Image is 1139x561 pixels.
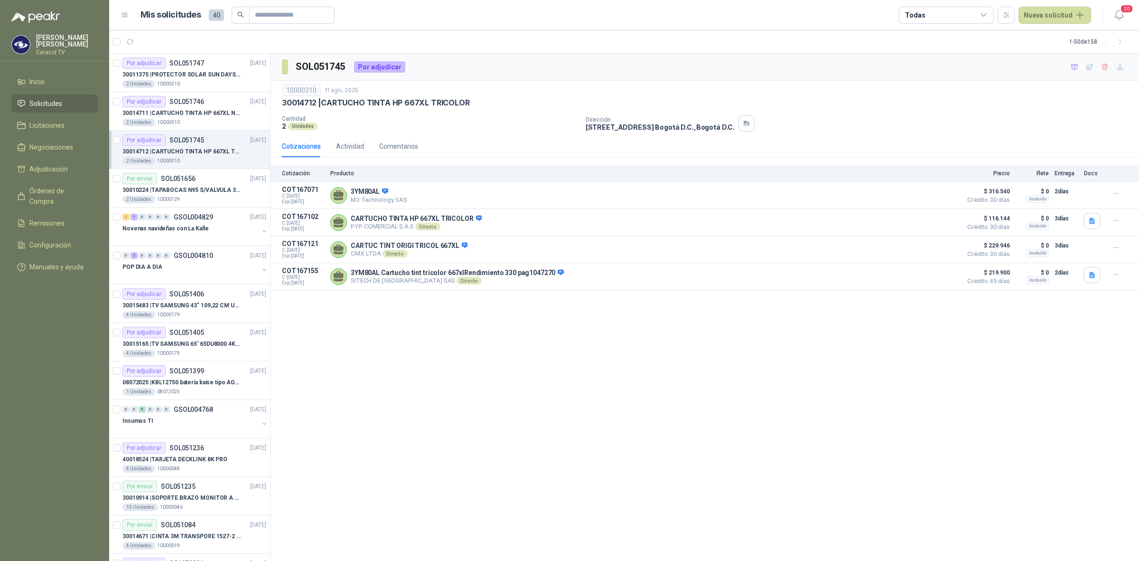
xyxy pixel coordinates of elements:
p: 3 días [1055,213,1078,224]
span: C: [DATE] [282,247,325,253]
a: 0 0 9 0 0 0 GSOL004768[DATE] Insumos TI [122,404,268,434]
a: Órdenes de Compra [11,182,98,210]
a: Solicitudes [11,95,98,113]
div: 2 Unidades [122,157,155,165]
span: C: [DATE] [282,275,325,280]
p: CARTUCHO TINTA HP 667XL TRICOLOR [351,215,482,223]
p: 08072025 [157,388,180,396]
p: [DATE] [250,59,266,68]
span: Negociaciones [29,142,73,152]
div: Directo [415,223,440,230]
div: 0 [163,214,170,220]
p: [DATE] [250,444,266,453]
p: 30014671 | CINTA 3M TRANSPORE 1527-2 2" X ROLLO [122,532,241,541]
p: [PERSON_NAME] [PERSON_NAME] [36,34,98,48]
div: 0 [155,406,162,413]
a: Por enviarSOL051656[DATE] 30010224 |TAPABOCAS N95 S/VALVULA 3M 90102 Unidades10000129 [109,169,270,208]
div: 0 [163,406,170,413]
div: Por adjudicar [122,442,166,454]
p: M3 Technology SAS [351,196,407,203]
p: CARTUC TINT ORIGI TRICOL 667XL [351,242,467,250]
p: Docs [1084,170,1103,177]
div: 15 Unidades [122,504,158,511]
div: Por enviar [122,481,157,492]
div: 0 [122,252,130,259]
span: Remisiones [29,218,65,228]
p: SOL051405 [169,329,204,336]
div: Comentarios [379,141,418,152]
span: Configuración [29,240,71,250]
p: SOL051746 [169,98,204,105]
div: Unidades [288,123,317,130]
p: 10000046 [160,504,183,511]
span: Inicio [29,76,45,87]
p: [DATE] [250,405,266,414]
p: Novenas navideñas con La Kalle [122,224,208,233]
div: Por adjudicar [122,134,166,146]
a: Por enviarSOL051235[DATE] 30010914 |SOPORTE BRAZO MONITOR A ESCRITORIO NBF8015 Unidades10000046 [109,477,270,515]
p: [DATE] [250,328,266,337]
p: 3YM80AL [351,188,407,196]
p: GSOL004810 [174,252,213,259]
div: Por enviar [122,173,157,184]
span: Adjudicación [29,164,68,174]
p: COT167155 [282,267,325,275]
p: COT167071 [282,186,325,193]
p: 30014712 | CARTUCHO TINTA HP 667XL TRICOLOR [122,147,241,156]
p: 10000179 [157,311,180,319]
img: Logo peakr [11,11,60,23]
div: Por adjudicar [122,96,166,107]
p: 30010224 | TAPABOCAS N95 S/VALVULA 3M 9010 [122,186,241,195]
span: $ 316.540 [962,186,1010,197]
p: Dirección [586,116,735,123]
p: $ 0 [1016,213,1049,224]
div: 4 Unidades [122,350,155,357]
p: Flete [1016,170,1049,177]
a: 1 1 0 0 0 0 GSOL004829[DATE] Novenas navideñas con La Kalle [122,211,268,242]
p: 2 días [1055,186,1078,197]
span: C: [DATE] [282,220,325,226]
p: 10000310 [157,119,180,126]
p: 3 días [1055,240,1078,251]
p: Entrega [1055,170,1078,177]
a: Por adjudicarSOL051747[DATE] 30011375 |PROTECTOR SOLAR SUN DAYS LOCION FPS 50 CAJA X 24 UN2 Unida... [109,54,270,92]
p: 30015483 | TV SAMSUNG 43" 109,22 CM U8000F 4K UHD [122,301,241,310]
div: 4 Unidades [122,542,155,550]
div: Actividad [336,141,364,152]
p: CMX LTDA [351,250,467,257]
p: 30010914 | SOPORTE BRAZO MONITOR A ESCRITORIO NBF80 [122,494,241,503]
a: Por adjudicarSOL051236[DATE] 40018524 |TARJETA DECKLINK 8K PRO4 Unidades10000048 [109,438,270,477]
div: Todas [905,10,925,20]
p: [DATE] [250,213,266,222]
p: COT167121 [282,240,325,247]
p: 40018524 | TARJETA DECKLINK 8K PRO [122,455,227,464]
a: Remisiones [11,214,98,232]
div: 9 [139,406,146,413]
div: Por adjudicar [122,327,166,338]
span: Crédito 30 días [962,197,1010,203]
p: SOL051747 [169,60,204,67]
div: 0 [122,406,130,413]
img: Company Logo [12,36,30,54]
div: Incluido [1027,276,1049,284]
div: 0 [155,252,162,259]
div: Directo [383,250,408,257]
span: Solicitudes [29,98,62,109]
span: $ 219.900 [962,267,1010,278]
span: Crédito 30 días [962,224,1010,230]
p: 08072025 | KBL12750 batería kaise tipo AGM: 12V 75Ah [122,378,241,387]
p: 2 días [1055,267,1078,278]
div: Por adjudicar [354,61,405,73]
p: SOL051656 [161,175,196,182]
p: 30011375 | PROTECTOR SOLAR SUN DAYS LOCION FPS 50 CAJA X 24 UN [122,70,241,79]
p: Precio [962,170,1010,177]
p: Cantidad [282,115,578,122]
p: 10000048 [157,465,180,473]
p: Caracol TV [36,49,98,55]
a: Licitaciones [11,116,98,134]
p: [DATE] [250,367,266,376]
p: SOL051399 [169,368,204,374]
p: $ 0 [1016,240,1049,251]
div: Cotizaciones [282,141,321,152]
div: 0 [155,214,162,220]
